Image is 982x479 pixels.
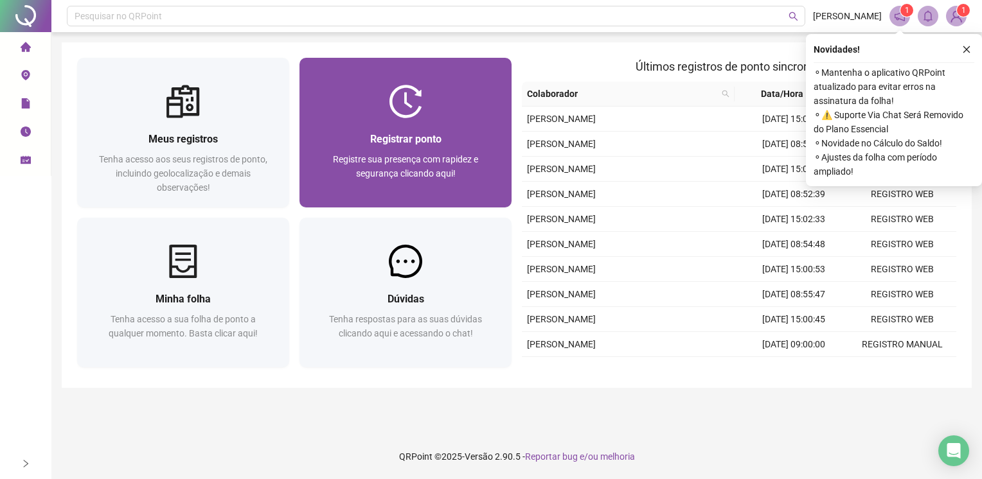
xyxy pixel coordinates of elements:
[21,36,31,62] span: home
[527,239,596,249] span: [PERSON_NAME]
[848,332,956,357] td: REGISTRO MANUAL
[848,357,956,382] td: REGISTRO WEB
[905,6,909,15] span: 1
[99,154,267,193] span: Tenha acesso aos seus registros de ponto, incluindo geolocalização e demais observações!
[814,136,974,150] span: ⚬ Novidade no Cálculo do Saldo!
[148,133,218,145] span: Meus registros
[961,6,966,15] span: 1
[814,150,974,179] span: ⚬ Ajustes da folha com período ampliado!
[739,257,848,282] td: [DATE] 15:00:53
[636,60,843,73] span: Últimos registros de ponto sincronizados
[848,282,956,307] td: REGISTRO WEB
[527,164,596,174] span: [PERSON_NAME]
[388,293,424,305] span: Dúvidas
[739,157,848,182] td: [DATE] 15:00:59
[814,42,860,57] span: Novidades !
[848,257,956,282] td: REGISTRO WEB
[739,107,848,132] td: [DATE] 15:05:37
[848,182,956,207] td: REGISTRO WEB
[370,133,442,145] span: Registrar ponto
[957,4,970,17] sup: Atualize o seu contato no menu Meus Dados
[21,459,30,468] span: right
[21,64,31,90] span: environment
[109,314,258,338] span: Tenha acesso a sua folha de ponto a qualquer momento. Basta clicar aqui!
[465,451,493,462] span: Versão
[329,314,482,338] span: Tenha respostas para as suas dúvidas clicando aqui e acessando o chat!
[21,149,31,175] span: schedule
[527,289,596,299] span: [PERSON_NAME]
[51,434,982,479] footer: QRPoint © 2025 - 2.90.5 -
[739,182,848,207] td: [DATE] 08:52:39
[739,307,848,332] td: [DATE] 15:00:45
[739,332,848,357] td: [DATE] 09:00:00
[77,58,289,207] a: Meus registrosTenha acesso aos seus registros de ponto, incluindo geolocalização e demais observa...
[739,132,848,157] td: [DATE] 08:53:46
[739,357,848,382] td: [DATE] 15:04:51
[894,10,906,22] span: notification
[527,314,596,324] span: [PERSON_NAME]
[527,139,596,149] span: [PERSON_NAME]
[814,65,974,108] span: ⚬ Mantenha o aplicativo QRPoint atualizado para evitar erros na assinatura da folha!
[922,10,934,22] span: bell
[527,264,596,274] span: [PERSON_NAME]
[77,218,289,367] a: Minha folhaTenha acesso a sua folha de ponto a qualquer momento. Basta clicar aqui!
[740,87,825,101] span: Data/Hora
[333,154,478,179] span: Registre sua presença com rapidez e segurança clicando aqui!
[722,90,729,98] span: search
[848,307,956,332] td: REGISTRO WEB
[525,451,635,462] span: Reportar bug e/ou melhoria
[962,45,971,54] span: close
[21,121,31,146] span: clock-circle
[21,92,31,118] span: file
[848,232,956,257] td: REGISTRO WEB
[527,87,717,101] span: Colaborador
[527,114,596,124] span: [PERSON_NAME]
[814,108,974,136] span: ⚬ ⚠️ Suporte Via Chat Será Removido do Plano Essencial
[900,4,913,17] sup: 1
[739,207,848,232] td: [DATE] 15:02:33
[813,9,882,23] span: [PERSON_NAME]
[719,84,732,103] span: search
[527,189,596,199] span: [PERSON_NAME]
[938,435,969,466] div: Open Intercom Messenger
[848,207,956,232] td: REGISTRO WEB
[527,339,596,349] span: [PERSON_NAME]
[789,12,798,21] span: search
[156,293,211,305] span: Minha folha
[739,232,848,257] td: [DATE] 08:54:48
[947,6,966,26] img: 92937
[527,214,596,224] span: [PERSON_NAME]
[739,282,848,307] td: [DATE] 08:55:47
[735,82,841,107] th: Data/Hora
[299,58,512,207] a: Registrar pontoRegistre sua presença com rapidez e segurança clicando aqui!
[299,218,512,367] a: DúvidasTenha respostas para as suas dúvidas clicando aqui e acessando o chat!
